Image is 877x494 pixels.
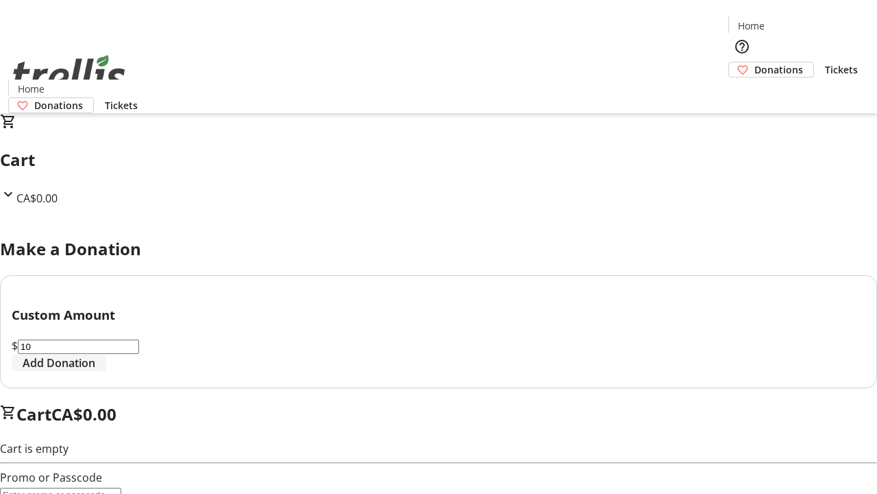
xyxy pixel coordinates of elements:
a: Donations [728,62,814,78]
a: Donations [8,97,94,113]
span: $ [12,338,18,353]
button: Cart [728,78,756,105]
button: Help [728,33,756,60]
span: Donations [34,98,83,113]
button: Add Donation [12,355,106,371]
a: Tickets [814,62,869,77]
a: Home [9,82,53,96]
span: CA$0.00 [51,403,116,425]
span: CA$0.00 [16,191,58,206]
span: Home [18,82,45,96]
span: Add Donation [23,355,95,371]
a: Tickets [94,98,149,113]
span: Home [738,19,765,33]
span: Donations [754,62,803,77]
img: Orient E2E Organization PY8owYgghp's Logo [8,40,130,108]
h3: Custom Amount [12,305,865,325]
a: Home [729,19,773,33]
span: Tickets [105,98,138,113]
input: Donation Amount [18,340,139,354]
span: Tickets [825,62,858,77]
